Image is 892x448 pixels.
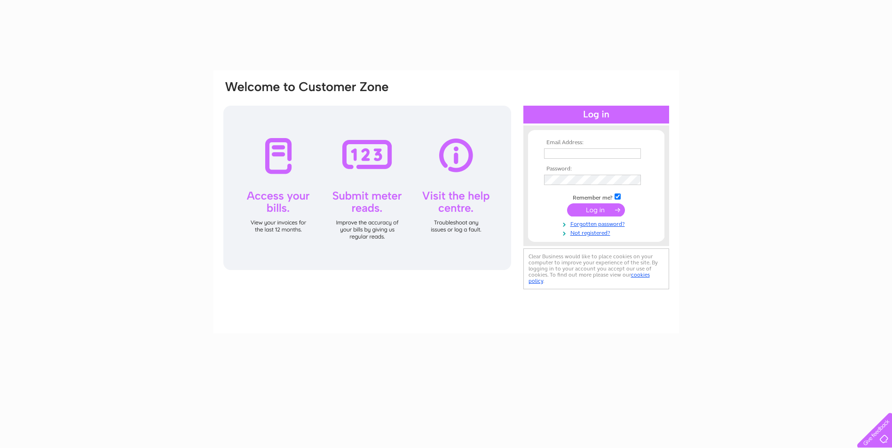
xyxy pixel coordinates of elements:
[542,192,651,201] td: Remember me?
[542,166,651,172] th: Password:
[529,271,650,284] a: cookies policy
[544,228,651,237] a: Not registered?
[567,203,625,216] input: Submit
[542,139,651,146] th: Email Address:
[544,219,651,228] a: Forgotten password?
[523,248,669,289] div: Clear Business would like to place cookies on your computer to improve your experience of the sit...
